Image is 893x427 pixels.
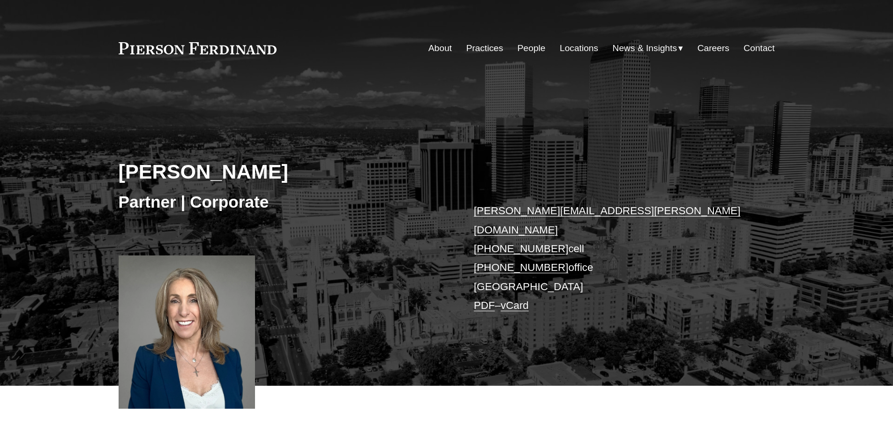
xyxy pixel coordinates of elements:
span: News & Insights [613,40,677,57]
a: Practices [466,39,503,57]
p: cell office [GEOGRAPHIC_DATA] – [474,202,747,315]
h3: Partner | Corporate [119,192,447,212]
a: [PERSON_NAME][EMAIL_ADDRESS][PERSON_NAME][DOMAIN_NAME] [474,205,741,235]
a: People [518,39,546,57]
a: folder dropdown [613,39,683,57]
a: Locations [560,39,598,57]
a: Careers [698,39,729,57]
a: PDF [474,300,495,311]
a: Contact [743,39,774,57]
a: [PHONE_NUMBER] [474,243,569,255]
a: [PHONE_NUMBER] [474,262,569,273]
a: About [428,39,452,57]
h2: [PERSON_NAME] [119,159,447,184]
a: vCard [501,300,529,311]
